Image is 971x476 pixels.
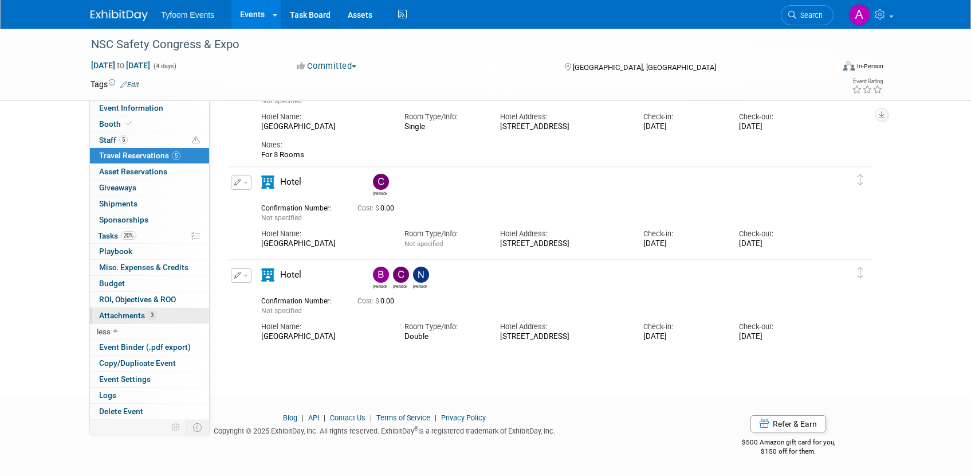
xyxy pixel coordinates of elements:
span: Budget [99,279,125,288]
div: [GEOGRAPHIC_DATA] [261,332,387,342]
img: Corbin Nelson [393,267,409,283]
div: For 3 Rooms [261,150,818,159]
div: [DATE] [739,122,817,132]
span: Search [796,11,823,19]
div: Check-in: [643,229,722,239]
span: 5 [172,151,180,160]
td: Tags [91,79,139,90]
span: Asset Reservations [99,167,167,176]
span: Staff [99,135,128,145]
img: Angie Nichols [848,4,870,26]
span: Event Binder (.pdf export) [99,342,191,352]
div: [DATE] [739,239,817,249]
i: Hotel [261,175,274,189]
span: 3 [148,311,156,319]
a: Misc. Expenses & Credits [90,260,209,275]
a: Privacy Policy [441,413,486,422]
img: ExhibitDay [91,10,148,21]
div: Brandon Nelson [370,267,390,289]
span: ROI, Objectives & ROO [99,295,176,304]
div: $500 Amazon gift card for you, [696,430,881,457]
a: API [308,413,319,422]
td: Toggle Event Tabs [186,420,209,435]
div: [STREET_ADDRESS] [500,122,626,132]
div: Event Rating [852,79,883,84]
a: ROI, Objectives & ROO [90,292,209,307]
i: Booth reservation complete [126,120,132,127]
td: Personalize Event Tab Strip [166,420,186,435]
span: 5 [119,135,128,144]
span: 0.00 [357,297,399,305]
a: Tasks20% [90,228,209,244]
a: Event Information [90,100,209,116]
span: Delete Event [99,407,143,416]
a: Terms of Service [376,413,430,422]
a: Shipments [90,196,209,212]
span: Hotel [280,177,301,187]
span: less [97,327,111,336]
span: Cost: $ [357,204,380,212]
div: Confirmation Number: [261,201,340,213]
span: Hotel [280,270,301,280]
div: Copyright © 2025 ExhibitDay, Inc. All rights reserved. ExhibitDay is a registered trademark of Ex... [91,423,679,436]
a: Giveaways [90,180,209,196]
i: Click and drag to move item [858,267,863,279]
span: Sponsorships [99,215,148,224]
a: Edit [120,81,139,89]
a: Travel Reservations5 [90,148,209,163]
div: [DATE] [643,239,722,249]
div: Event Format [766,60,884,77]
span: Event Settings [99,374,151,384]
span: Tasks [98,231,136,240]
span: 0.00 [357,204,399,212]
div: Check-out: [739,229,817,239]
div: Hotel Name: [261,322,387,332]
a: Staff5 [90,132,209,148]
div: Single [404,122,483,131]
span: Logs [99,391,116,400]
a: Event Binder (.pdf export) [90,340,209,355]
span: | [432,413,439,422]
a: Delete Event [90,404,209,419]
img: Chris Walker [373,174,389,190]
span: 20% [121,231,136,240]
div: Hotel Name: [261,229,387,239]
span: Booth [99,119,134,128]
div: [GEOGRAPHIC_DATA] [261,122,387,132]
span: Not specified [261,214,302,222]
span: [DATE] [DATE] [91,60,151,71]
span: Tyfoom Events [162,10,215,19]
a: Attachments3 [90,308,209,323]
a: Playbook [90,244,209,259]
a: Sponsorships [90,212,209,228]
span: Copy/Duplicate Event [99,358,176,368]
span: | [321,413,328,422]
span: Cost: $ [357,297,380,305]
span: | [299,413,306,422]
div: Corbin Nelson [393,283,407,289]
div: Hotel Address: [500,229,626,239]
span: Giveaways [99,183,136,192]
div: Hotel Address: [500,322,626,332]
div: Room Type/Info: [404,112,483,122]
div: [DATE] [643,122,722,132]
div: Brandon Nelson [373,283,387,289]
div: [DATE] [643,332,722,342]
div: Check-out: [739,112,817,122]
div: In-Person [856,62,883,71]
span: | [367,413,375,422]
a: Copy/Duplicate Event [90,356,209,371]
div: Check-in: [643,112,722,122]
span: (4 days) [152,63,176,70]
div: Chris Walker [370,174,390,196]
div: Nathan Nelson [413,283,427,289]
div: Room Type/Info: [404,229,483,239]
span: Misc. Expenses & Credits [99,263,188,272]
span: Not specified [404,240,443,248]
div: Hotel Name: [261,112,387,122]
span: Attachments [99,311,156,320]
span: Travel Reservations [99,151,180,160]
div: Room Type/Info: [404,322,483,332]
div: Corbin Nelson [390,267,410,289]
div: Double [404,332,483,341]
